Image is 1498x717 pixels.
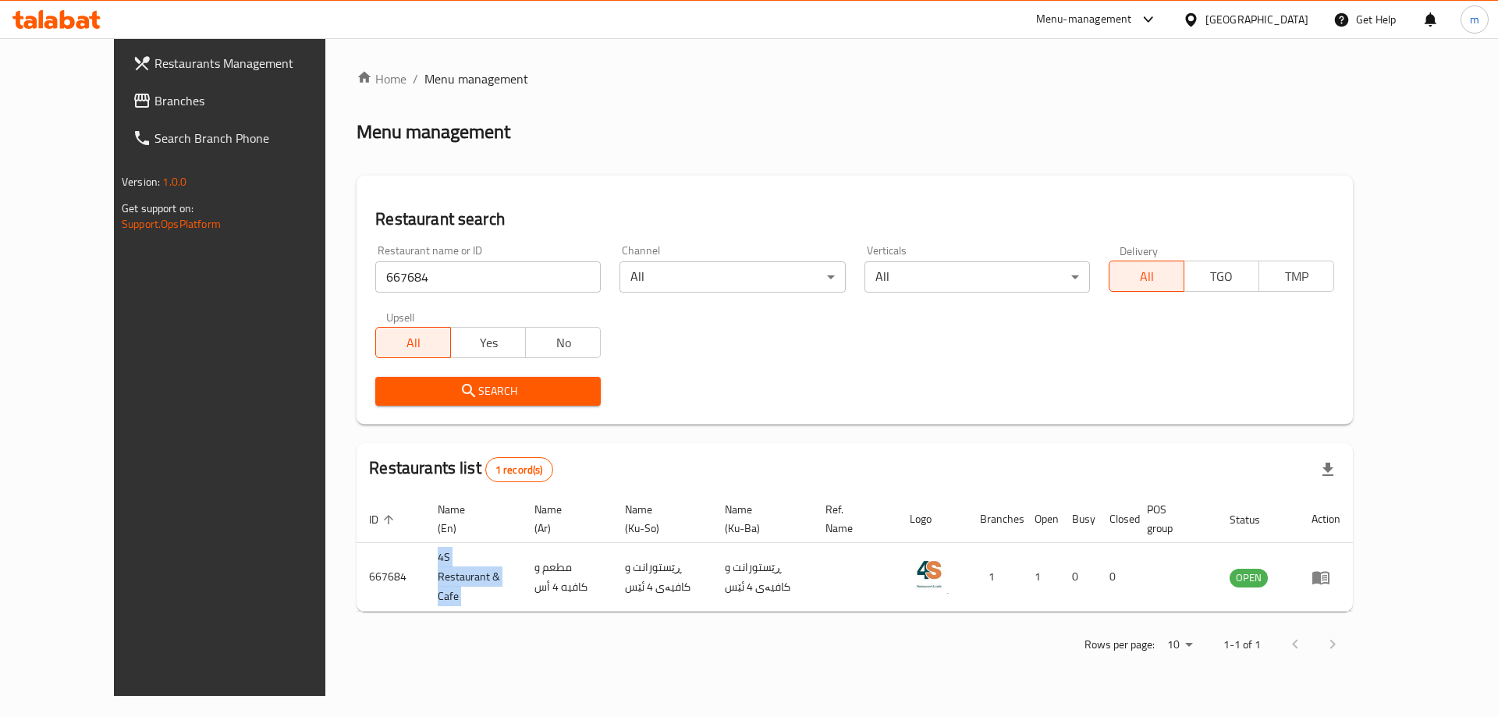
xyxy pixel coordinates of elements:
[382,332,445,354] span: All
[1258,261,1334,292] button: TMP
[1223,635,1261,655] p: 1-1 of 1
[1022,495,1060,543] th: Open
[1470,11,1479,28] span: m
[1265,265,1328,288] span: TMP
[450,327,526,358] button: Yes
[967,495,1022,543] th: Branches
[1309,451,1347,488] div: Export file
[357,543,425,612] td: 667684
[438,500,502,538] span: Name (En)
[375,377,601,406] button: Search
[357,69,1353,88] nav: breadcrumb
[388,382,588,401] span: Search
[522,543,612,612] td: مطعم و كافيه 4 أس
[1230,510,1280,529] span: Status
[525,327,601,358] button: No
[357,495,1353,612] table: enhanced table
[1205,11,1308,28] div: [GEOGRAPHIC_DATA]
[1184,261,1259,292] button: TGO
[1022,543,1060,612] td: 1
[486,463,552,477] span: 1 record(s)
[120,82,364,119] a: Branches
[864,261,1090,293] div: All
[424,69,528,88] span: Menu management
[120,119,364,157] a: Search Branch Phone
[1109,261,1184,292] button: All
[1312,568,1340,587] div: Menu
[485,457,553,482] div: Total records count
[1191,265,1253,288] span: TGO
[375,208,1334,231] h2: Restaurant search
[1116,265,1178,288] span: All
[357,119,510,144] h2: Menu management
[532,332,595,354] span: No
[357,69,406,88] a: Home
[725,500,793,538] span: Name (Ku-Ba)
[1097,495,1134,543] th: Closed
[154,129,352,147] span: Search Branch Phone
[825,500,879,538] span: Ref. Name
[910,555,949,594] img: 4S Restaurant & Cafe
[612,543,712,612] td: ڕێستورانت و کافیەی 4 ئێس
[1036,10,1132,29] div: Menu-management
[122,172,160,192] span: Version:
[1161,634,1198,657] div: Rows per page:
[425,543,521,612] td: 4S Restaurant & Cafe
[413,69,418,88] li: /
[1060,495,1097,543] th: Busy
[1147,500,1198,538] span: POS group
[625,500,694,538] span: Name (Ku-So)
[162,172,186,192] span: 1.0.0
[1097,543,1134,612] td: 0
[154,54,352,73] span: Restaurants Management
[122,198,193,218] span: Get support on:
[712,543,812,612] td: ڕێستورانت و کافیەی 4 ئێس
[457,332,520,354] span: Yes
[619,261,845,293] div: All
[369,456,552,482] h2: Restaurants list
[386,311,415,322] label: Upsell
[120,44,364,82] a: Restaurants Management
[967,543,1022,612] td: 1
[1060,543,1097,612] td: 0
[1299,495,1353,543] th: Action
[1230,569,1268,587] span: OPEN
[375,261,601,293] input: Search for restaurant name or ID..
[1120,245,1159,256] label: Delivery
[375,327,451,358] button: All
[122,214,221,234] a: Support.OpsPlatform
[897,495,967,543] th: Logo
[154,91,352,110] span: Branches
[369,510,399,529] span: ID
[1084,635,1155,655] p: Rows per page:
[534,500,594,538] span: Name (Ar)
